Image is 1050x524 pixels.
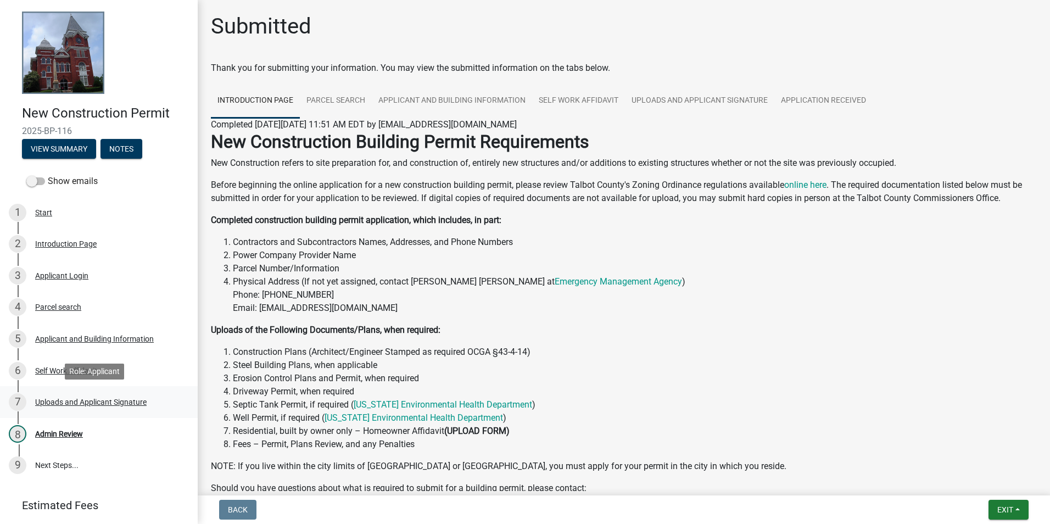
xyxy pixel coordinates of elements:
li: Construction Plans (Architect/Engineer Stamped as required OCGA §43-4-14) [233,345,1037,359]
div: Self Work Affidavit [35,367,97,375]
li: Well Permit, if required ( ) [233,411,1037,425]
strong: New Construction Building Permit Requirements [211,131,589,152]
a: Applicant and Building Information [372,83,532,119]
div: 3 [9,267,26,285]
li: Erosion Control Plans and Permit, when required [233,372,1037,385]
li: Contractors and Subcontractors Names, Addresses, and Phone Numbers [233,236,1037,249]
li: Physical Address (If not yet assigned, contact [PERSON_NAME] [PERSON_NAME] at ) Phone: [PHONE_NUM... [233,275,1037,315]
li: Parcel Number/Information [233,262,1037,275]
p: Before beginning the online application for a new construction building permit, please review Tal... [211,179,1037,205]
p: New Construction refers to site preparation for, and construction of, entirely new structures and... [211,157,1037,170]
div: Uploads and Applicant Signature [35,398,147,406]
wm-modal-confirm: Notes [100,145,142,154]
li: Fees – Permit, Plans Review, and any Penalties [233,438,1037,451]
img: Talbot County, Georgia [22,12,104,94]
div: 4 [9,298,26,316]
a: Emergency Management Agency [555,276,682,287]
strong: Uploads of the Following Documents/Plans, when required: [211,325,440,335]
strong: (UPLOAD FORM) [444,426,510,436]
span: Back [228,505,248,514]
div: 5 [9,330,26,348]
a: Self Work Affidavit [532,83,625,119]
li: Residential, built by owner only – Homeowner Affidavit [233,425,1037,438]
div: 1 [9,204,26,221]
a: online here [784,180,826,190]
div: Applicant Login [35,272,88,280]
label: Show emails [26,175,98,188]
span: Completed [DATE][DATE] 11:51 AM EDT by [EMAIL_ADDRESS][DOMAIN_NAME] [211,119,517,130]
button: Exit [988,500,1029,520]
a: [US_STATE] Environmental Health Department [354,399,532,410]
h1: Submitted [211,13,311,40]
button: Back [219,500,256,520]
a: Parcel search [300,83,372,119]
span: 2025-BP-116 [22,126,176,136]
span: Exit [997,505,1013,514]
wm-modal-confirm: Summary [22,145,96,154]
li: Driveway Permit, when required [233,385,1037,398]
a: Uploads and Applicant Signature [625,83,774,119]
div: 2 [9,235,26,253]
li: Septic Tank Permit, if required ( ) [233,398,1037,411]
div: Applicant and Building Information [35,335,154,343]
div: 9 [9,456,26,474]
div: Parcel search [35,303,81,311]
strong: Completed construction building permit application, which includes, in part: [211,215,501,225]
button: Notes [100,139,142,159]
div: 7 [9,393,26,411]
div: 8 [9,425,26,443]
button: View Summary [22,139,96,159]
a: [US_STATE] Environmental Health Department [325,412,503,423]
a: Introduction Page [211,83,300,119]
div: Thank you for submitting your information. You may view the submitted information on the tabs below. [211,62,1037,75]
li: Power Company Provider Name [233,249,1037,262]
li: Steel Building Plans, when applicable [233,359,1037,372]
a: Estimated Fees [9,494,180,516]
div: Admin Review [35,430,83,438]
p: NOTE: If you live within the city limits of [GEOGRAPHIC_DATA] or [GEOGRAPHIC_DATA], you must appl... [211,460,1037,473]
a: Application Received [774,83,873,119]
div: Start [35,209,52,216]
div: 6 [9,362,26,380]
div: Role: Applicant [65,364,124,380]
div: Introduction Page [35,240,97,248]
h4: New Construction Permit [22,105,189,121]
